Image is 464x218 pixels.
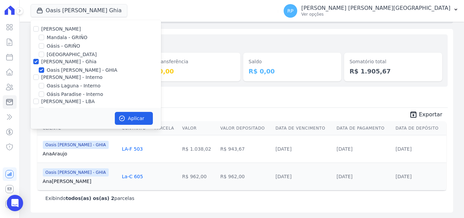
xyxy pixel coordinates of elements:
[47,43,80,50] label: Oásis - GRIÑO
[43,168,109,177] span: Oasis [PERSON_NAME] - GHIA
[46,195,135,202] p: Exibindo parcelas
[249,67,336,76] dd: R$ 0,00
[179,163,217,190] td: R$ 962,00
[404,111,448,120] a: unarchive Exportar
[43,150,117,157] a: AnaAraujo
[122,174,143,179] a: La-C 605
[350,67,437,76] dd: R$ 1.905,67
[47,34,88,41] label: Mandala - GRIÑO
[43,141,109,149] span: Oasis [PERSON_NAME] - GHIA
[301,5,450,12] p: [PERSON_NAME] [PERSON_NAME][GEOGRAPHIC_DATA]
[66,196,114,201] b: todos(as) os(as) 2
[396,174,412,179] a: [DATE]
[115,112,153,125] button: Aplicar
[301,12,450,17] p: Ver opções
[41,26,81,32] label: [PERSON_NAME]
[275,174,291,179] a: [DATE]
[396,146,412,152] a: [DATE]
[409,111,417,119] i: unarchive
[278,1,464,20] button: RP [PERSON_NAME] [PERSON_NAME][GEOGRAPHIC_DATA] Ver opções
[393,121,446,135] th: Data de Depósito
[350,58,437,65] dt: Somatório total
[287,9,293,13] span: RP
[334,121,393,135] th: Data de Pagamento
[47,82,101,89] label: Oasis Laguna - Interno
[179,121,217,135] th: Valor
[337,146,353,152] a: [DATE]
[47,91,103,98] label: Oásis Paradise - Interno
[217,135,273,163] td: R$ 943,67
[419,111,442,119] span: Exportar
[43,178,117,185] a: Ana[PERSON_NAME]
[179,135,217,163] td: R$ 1.038,02
[41,59,96,64] label: [PERSON_NAME] - Ghia
[41,74,103,80] label: [PERSON_NAME] - Interno
[275,146,291,152] a: [DATE]
[217,121,273,135] th: Valor Depositado
[273,121,334,135] th: Data de Vencimento
[7,195,23,211] div: Open Intercom Messenger
[217,163,273,190] td: R$ 962,00
[337,174,353,179] a: [DATE]
[41,99,95,104] label: [PERSON_NAME] - LBA
[148,67,235,76] dd: R$ 0,00
[47,51,97,58] label: [GEOGRAPHIC_DATA]
[152,121,180,135] th: Parcela
[148,58,235,65] dt: Em transferência
[47,67,118,74] label: Oasis [PERSON_NAME] - GHIA
[122,146,143,152] a: LA-F 503
[47,106,93,114] label: Oasis Laguna - LBA
[249,58,336,65] dt: Saldo
[31,4,127,17] button: Oasis [PERSON_NAME] Ghia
